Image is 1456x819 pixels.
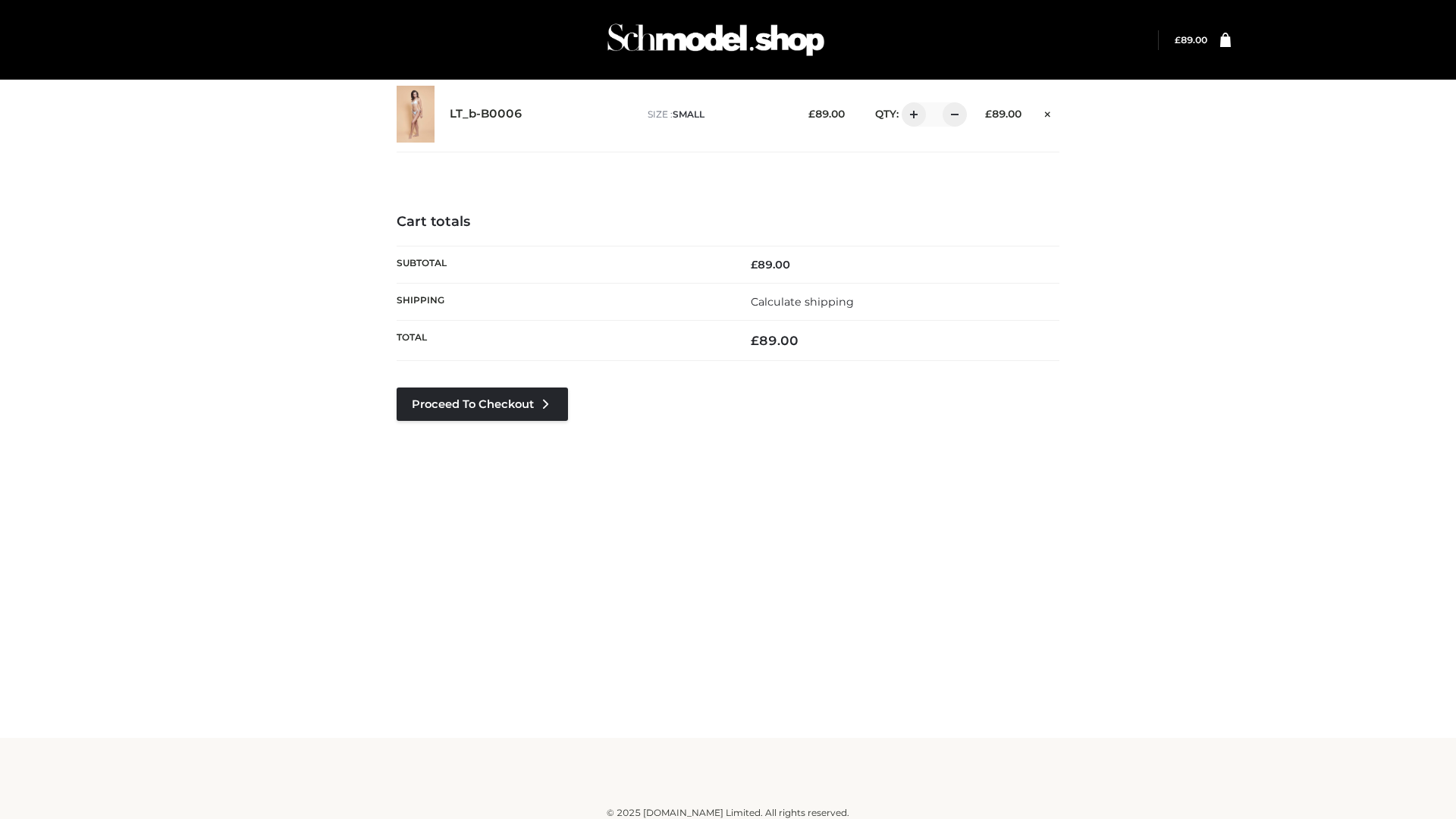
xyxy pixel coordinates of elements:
bdi: 89.00 [751,258,790,271]
a: Remove this item [1037,102,1059,122]
p: size : [648,108,785,121]
h4: Cart totals [397,214,1059,231]
th: Subtotal [397,246,728,283]
div: QTY: [860,102,962,127]
span: £ [751,333,759,348]
span: £ [985,108,992,120]
a: Proceed to Checkout [397,388,568,421]
bdi: 89.00 [1175,34,1207,45]
img: Schmodel Admin 964 [602,10,830,70]
a: Calculate shipping [751,295,854,309]
th: Total [397,321,728,361]
span: £ [751,258,758,271]
bdi: 89.00 [808,108,845,120]
a: £89.00 [1175,34,1207,45]
bdi: 89.00 [985,108,1021,120]
bdi: 89.00 [751,333,799,348]
span: £ [808,108,815,120]
span: £ [1175,34,1181,45]
th: Shipping [397,283,728,320]
span: SMALL [673,108,704,120]
a: LT_b-B0006 [450,107,522,121]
